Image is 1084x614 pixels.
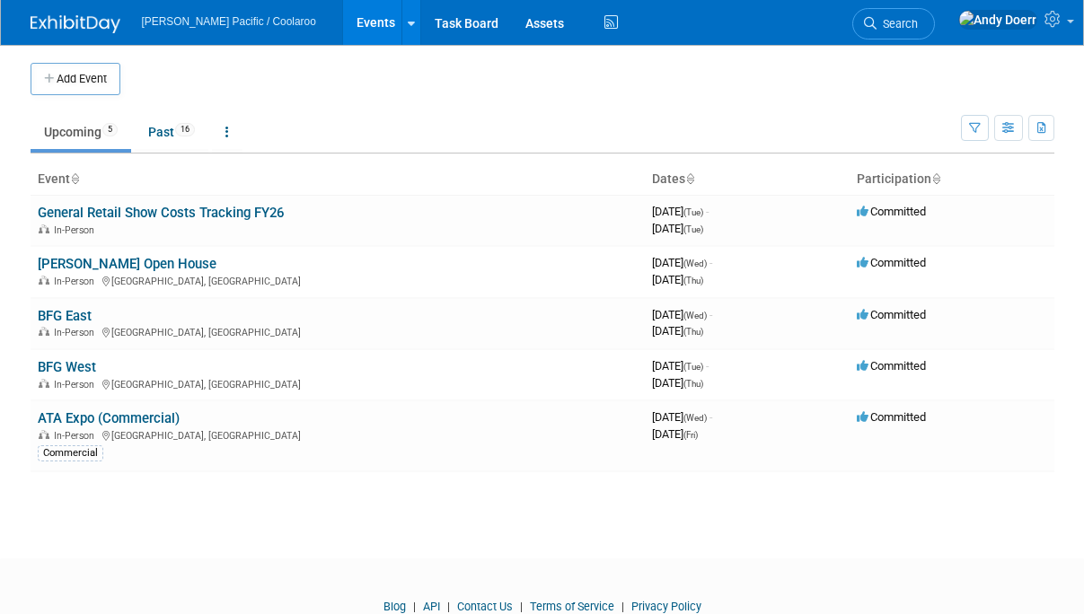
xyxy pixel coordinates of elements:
[683,413,707,423] span: (Wed)
[38,256,216,272] a: [PERSON_NAME] Open House
[175,123,195,136] span: 16
[683,379,703,389] span: (Thu)
[652,256,712,269] span: [DATE]
[931,171,940,186] a: Sort by Participation Type
[706,205,709,218] span: -
[38,410,180,426] a: ATA Expo (Commercial)
[652,308,712,321] span: [DATE]
[685,171,694,186] a: Sort by Start Date
[857,410,926,424] span: Committed
[857,256,926,269] span: Committed
[683,311,707,320] span: (Wed)
[70,171,79,186] a: Sort by Event Name
[38,427,638,442] div: [GEOGRAPHIC_DATA], [GEOGRAPHIC_DATA]
[39,327,49,336] img: In-Person Event
[409,600,420,613] span: |
[39,224,49,233] img: In-Person Event
[39,379,49,388] img: In-Person Event
[652,273,703,286] span: [DATE]
[38,445,103,461] div: Commercial
[54,327,100,338] span: In-Person
[135,115,208,149] a: Past16
[443,600,454,613] span: |
[850,164,1054,195] th: Participation
[683,207,703,217] span: (Tue)
[54,276,100,287] span: In-Person
[683,276,703,285] span: (Thu)
[706,359,709,373] span: -
[857,359,926,373] span: Committed
[652,359,709,373] span: [DATE]
[38,324,638,338] div: [GEOGRAPHIC_DATA], [GEOGRAPHIC_DATA]
[683,259,707,268] span: (Wed)
[652,410,712,424] span: [DATE]
[102,123,118,136] span: 5
[683,430,698,440] span: (Fri)
[38,308,92,324] a: BFG East
[31,115,131,149] a: Upcoming5
[857,308,926,321] span: Committed
[31,63,120,95] button: Add Event
[652,376,703,390] span: [DATE]
[423,600,440,613] a: API
[38,359,96,375] a: BFG West
[877,17,918,31] span: Search
[652,205,709,218] span: [DATE]
[38,273,638,287] div: [GEOGRAPHIC_DATA], [GEOGRAPHIC_DATA]
[683,224,703,234] span: (Tue)
[958,10,1037,30] img: Andy Doerr
[709,308,712,321] span: -
[530,600,614,613] a: Terms of Service
[54,379,100,390] span: In-Person
[631,600,701,613] a: Privacy Policy
[31,164,645,195] th: Event
[652,324,703,338] span: [DATE]
[852,8,935,39] a: Search
[857,205,926,218] span: Committed
[39,276,49,285] img: In-Person Event
[709,256,712,269] span: -
[709,410,712,424] span: -
[683,327,703,337] span: (Thu)
[38,205,284,221] a: General Retail Show Costs Tracking FY26
[652,222,703,235] span: [DATE]
[652,427,698,441] span: [DATE]
[31,15,120,33] img: ExhibitDay
[645,164,850,195] th: Dates
[683,362,703,372] span: (Tue)
[142,15,316,28] span: [PERSON_NAME] Pacific / Coolaroo
[617,600,629,613] span: |
[516,600,527,613] span: |
[54,430,100,442] span: In-Person
[38,376,638,390] div: [GEOGRAPHIC_DATA], [GEOGRAPHIC_DATA]
[383,600,406,613] a: Blog
[457,600,513,613] a: Contact Us
[39,430,49,439] img: In-Person Event
[54,224,100,236] span: In-Person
